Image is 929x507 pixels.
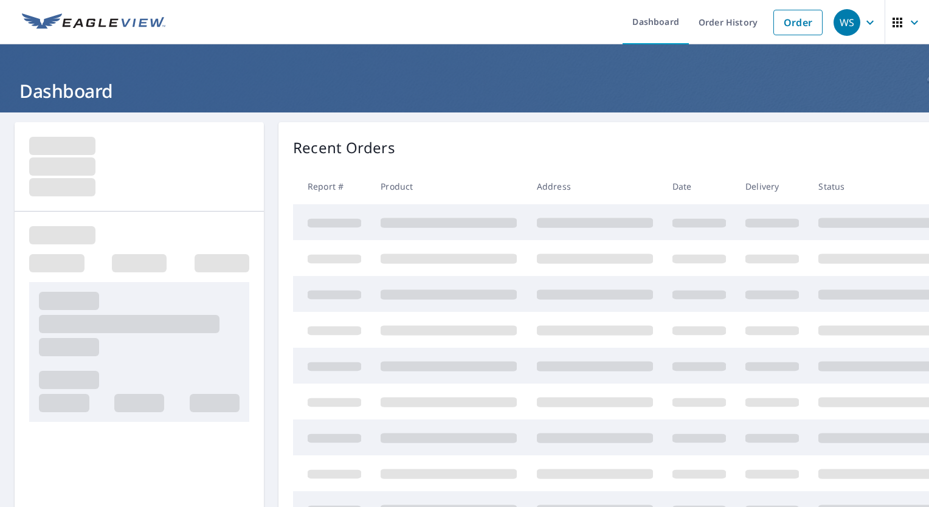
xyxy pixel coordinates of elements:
p: Recent Orders [293,137,395,159]
div: WS [834,9,860,36]
th: Date [663,168,736,204]
th: Product [371,168,527,204]
img: EV Logo [22,13,165,32]
th: Address [527,168,663,204]
th: Delivery [736,168,809,204]
a: Order [773,10,823,35]
th: Report # [293,168,371,204]
h1: Dashboard [15,78,914,103]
